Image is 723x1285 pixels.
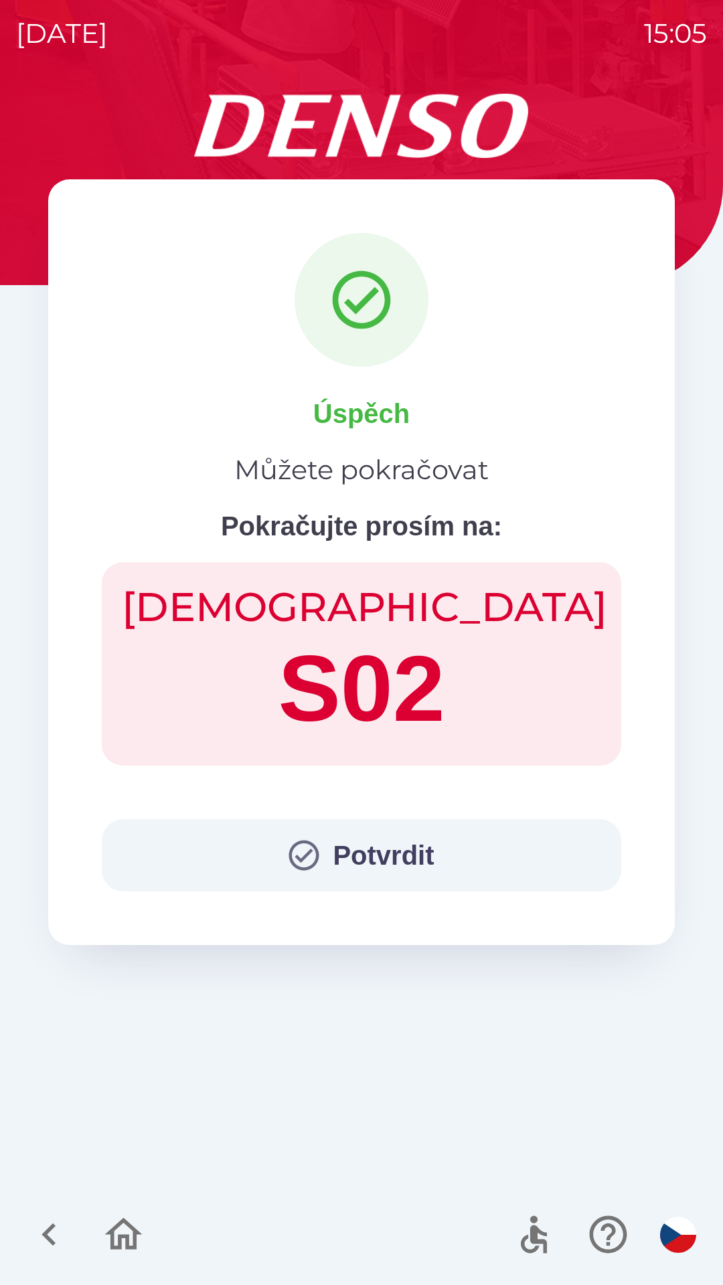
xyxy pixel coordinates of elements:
p: Pokračujte prosím na: [221,506,502,546]
p: [DATE] [16,13,108,54]
p: 15:05 [644,13,707,54]
p: Můžete pokračovat [234,450,489,490]
h2: [DEMOGRAPHIC_DATA] [122,582,601,632]
img: Logo [48,94,675,158]
img: cs flag [660,1217,696,1253]
p: Úspěch [313,394,410,434]
h1: S02 [122,632,601,746]
button: Potvrdit [102,819,621,891]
